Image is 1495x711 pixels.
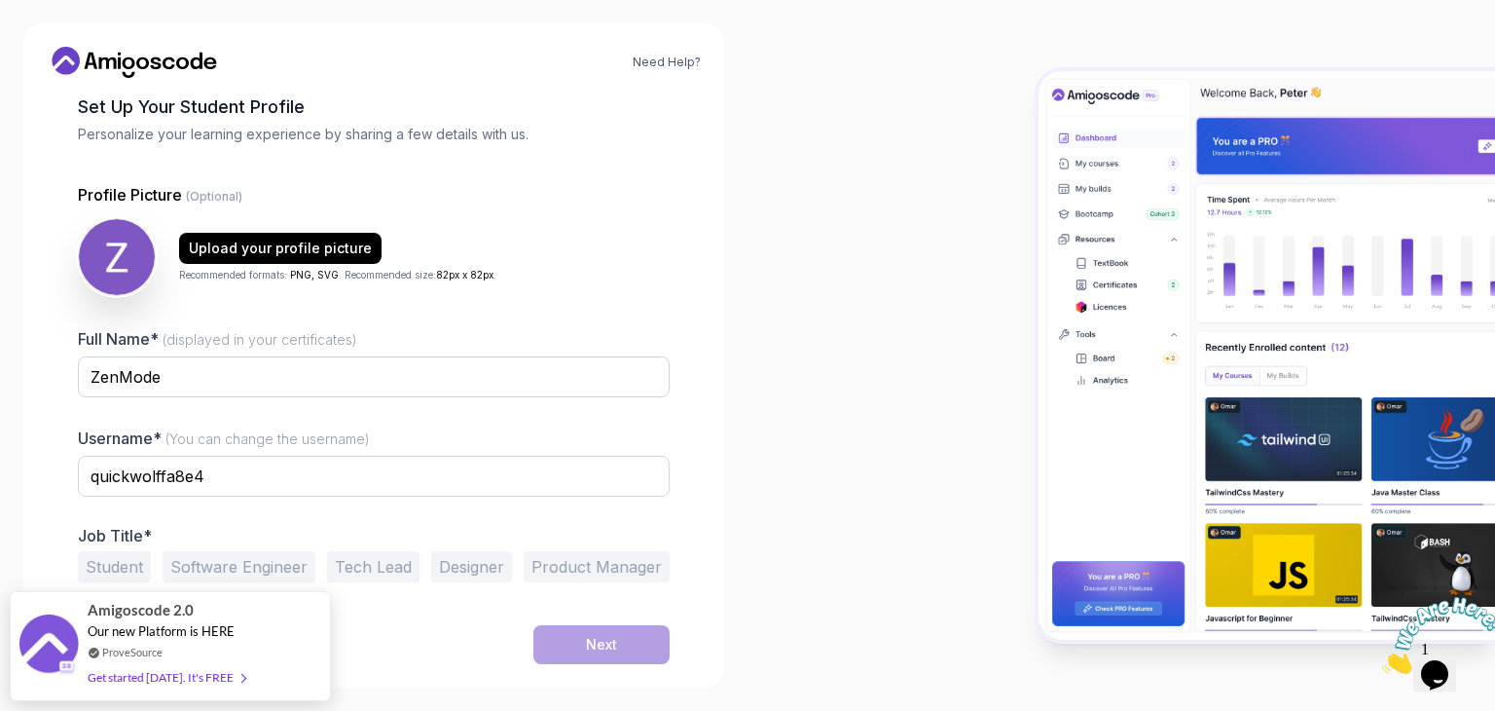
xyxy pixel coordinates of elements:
[78,94,670,121] h2: Set Up Your Student Profile
[327,551,419,582] button: Tech Lead
[163,551,315,582] button: Software Engineer
[163,331,357,348] span: (displayed in your certificates)
[533,625,670,664] button: Next
[8,8,128,85] img: Chat attention grabber
[79,219,155,295] img: user profile image
[102,644,163,660] a: ProveSource
[524,551,670,582] button: Product Manager
[78,125,670,144] p: Personalize your learning experience by sharing a few details with us.
[1374,589,1495,682] iframe: chat widget
[633,55,701,70] a: Need Help?
[78,551,151,582] button: Student
[88,666,245,689] div: Get started [DATE]. It's FREE
[78,329,357,349] label: Full Name*
[179,233,382,264] button: Upload your profile picture
[186,189,242,204] span: (Optional)
[586,635,617,655] div: Next
[1039,71,1495,640] img: Amigoscode Dashboard
[290,269,339,281] span: PNG, SVG
[179,268,496,282] p: Recommended formats: . Recommended size: .
[431,551,512,582] button: Designer
[78,356,670,397] input: Enter your Full Name
[8,8,16,24] span: 1
[436,269,493,281] span: 82px x 82px
[19,615,78,678] img: provesource social proof notification image
[189,239,372,258] div: Upload your profile picture
[88,599,194,621] span: Amigoscode 2.0
[78,456,670,497] input: Enter your Username
[88,623,235,639] span: Our new Platform is HERE
[165,430,370,447] span: (You can change the username)
[47,47,222,78] a: Home link
[78,183,670,206] p: Profile Picture
[78,429,370,448] label: Username*
[78,526,670,545] p: Job Title*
